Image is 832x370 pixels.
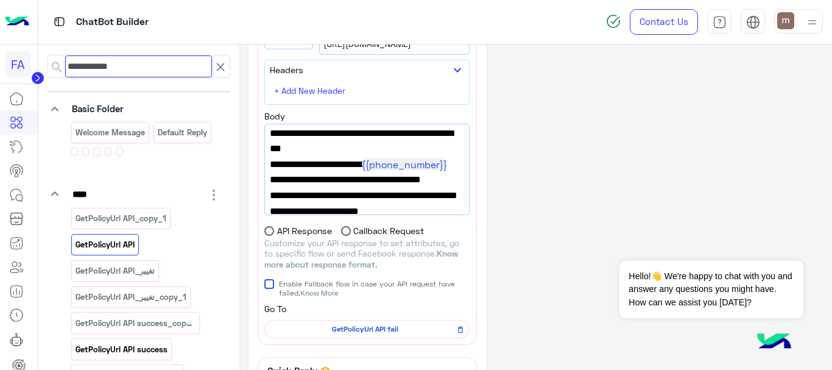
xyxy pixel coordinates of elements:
p: GetPolicyUrl API_تغيير [74,264,155,278]
img: spinner [606,14,621,29]
i: keyboard_arrow_down [48,187,62,201]
p: GetPolicyUrl API_copy_1 [74,212,167,226]
p: Default reply [157,126,208,140]
p: ChatBot Builder [76,14,149,30]
span: "phone_number" : " ", [270,157,464,173]
button: Remove Flow [453,322,468,337]
span: [URL][DOMAIN_NAME] [323,37,465,51]
a: Know more about response format. [264,249,458,269]
label: Callback Request [341,224,425,237]
label: Go To [264,302,286,315]
img: profile [805,15,820,30]
label: Headers [270,63,303,76]
span: "policy_url_attribute_name" : "policyAttrName", [270,188,464,219]
img: tab [52,14,67,29]
span: "success_flow_name" : "GetPolicyUrl API success", [270,126,464,157]
label: Body [264,110,285,123]
span: {{phone_number}} [362,158,447,170]
p: GetPolicyUrl API success_copy_1 [74,316,196,330]
i: keyboard_arrow_down [48,102,62,116]
div: GetPolicyUrl API fail [264,320,470,338]
a: tab [707,9,732,35]
p: GetPolicyUrl API success [74,343,168,357]
img: userImage [777,12,794,29]
img: tab [746,15,760,29]
p: Welcome Message [74,126,146,140]
p: Customize your API response to set attributes, go to specific flow or send Facebook response. [264,238,470,271]
span: Enable Fallback flow in case your API request have failed. [279,279,470,297]
button: + Add New Header [270,82,352,100]
img: Logo [5,9,29,35]
img: hulul-logo.png [753,321,795,364]
div: FA [5,51,31,77]
label: API Response [264,224,332,237]
img: tab [713,15,727,29]
a: Know More [300,288,338,297]
i: keyboard_arrow_down [450,63,465,77]
button: keyboard_arrow_down [450,63,465,78]
a: Contact Us [630,9,698,35]
span: Hello!👋 We're happy to chat with you and answer any questions you might have. How can we assist y... [619,261,803,318]
span: "text_message" : "اختر نوع الوثيقة؟", [270,172,464,188]
span: Basic Folder [72,103,124,114]
span: GetPolicyUrl API fail [271,324,459,335]
p: GetPolicyUrl API_تغيير_copy_1 [74,290,187,304]
p: GetPolicyUrl API [74,238,135,252]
